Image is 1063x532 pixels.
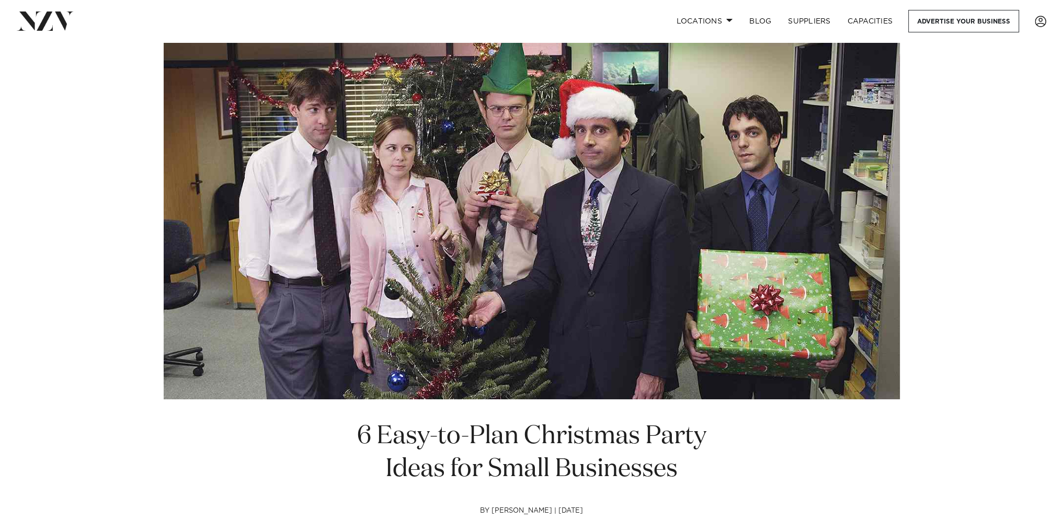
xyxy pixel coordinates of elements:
a: BLOG [741,10,780,32]
img: nzv-logo.png [17,11,74,30]
img: 6 Easy-to-Plan Christmas Party Ideas for Small Businesses [164,42,900,399]
a: Capacities [839,10,901,32]
a: Advertise your business [908,10,1019,32]
a: SUPPLIERS [780,10,839,32]
a: Locations [668,10,741,32]
h1: 6 Easy-to-Plan Christmas Party Ideas for Small Businesses [353,420,711,486]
